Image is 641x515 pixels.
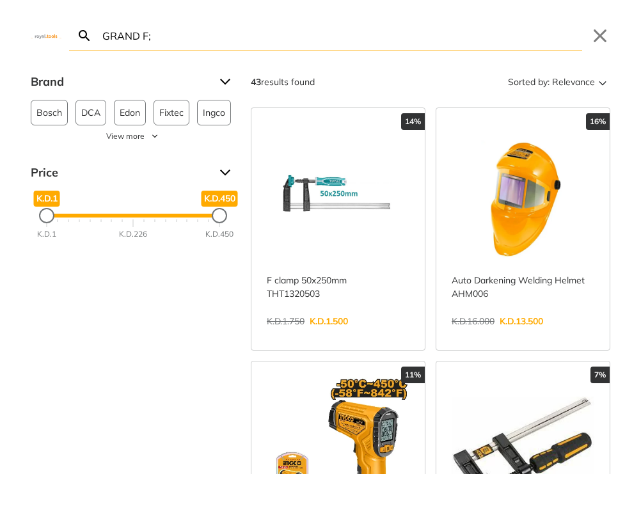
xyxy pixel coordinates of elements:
div: 14% [401,113,425,130]
div: 11% [401,367,425,383]
img: Close [31,33,61,38]
span: Bosch [36,100,62,125]
span: Price [31,162,210,183]
button: Fixtec [154,100,189,125]
span: DCA [81,100,100,125]
svg: Search [77,28,92,44]
input: Search… [100,20,582,51]
div: K.D.226 [119,228,147,240]
strong: 43 [251,76,261,88]
svg: Sort [595,74,610,90]
span: Edon [120,100,140,125]
span: Ingco [203,100,225,125]
div: 7% [590,367,610,383]
span: Fixtec [159,100,184,125]
div: 16% [586,113,610,130]
span: Brand [31,72,210,92]
div: K.D.1 [37,228,56,240]
button: Close [590,26,610,46]
button: Sorted by:Relevance Sort [505,72,610,92]
button: Ingco [197,100,231,125]
div: Maximum Price [212,208,227,223]
span: Relevance [552,72,595,92]
button: DCA [75,100,106,125]
div: results found [251,72,315,92]
button: View more [31,131,235,142]
button: Edon [114,100,146,125]
button: Bosch [31,100,68,125]
div: K.D.450 [205,228,233,240]
span: View more [106,131,145,142]
div: Minimum Price [39,208,54,223]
